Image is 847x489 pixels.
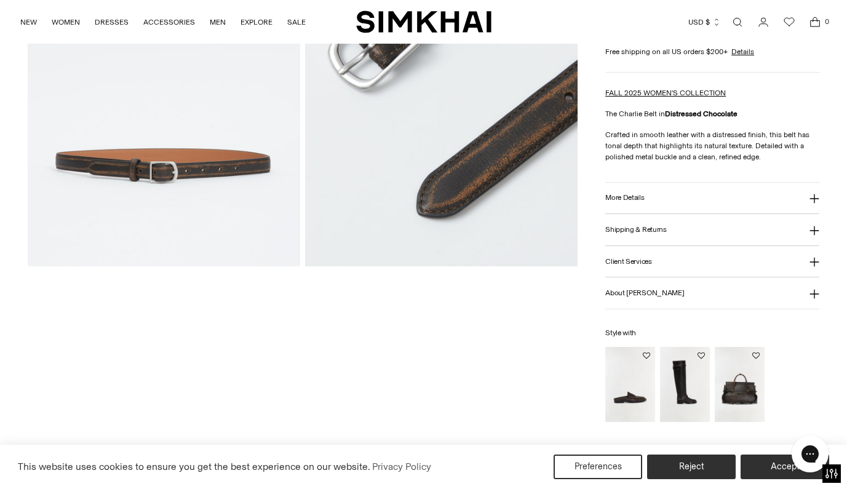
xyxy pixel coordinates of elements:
button: About [PERSON_NAME] [605,277,819,309]
a: Go to the account page [751,10,776,34]
span: 0 [821,16,832,27]
strong: Distressed Chocolate [665,109,738,118]
a: DRESSES [95,9,129,36]
button: USD $ [688,9,721,36]
h3: About [PERSON_NAME] [605,289,684,297]
a: Open cart modal [803,10,827,34]
button: Reject [647,455,736,479]
button: More Details [605,183,819,214]
p: Crafted in smooth leather with a distressed finish, this belt has tonal depth that highlights its... [605,129,819,162]
a: WOMEN [52,9,80,36]
a: SALE [287,9,306,36]
button: Accept [741,455,829,479]
a: FALL 2025 WOMEN'S COLLECTION [605,89,726,97]
iframe: Sign Up via Text for Offers [10,442,124,479]
div: Free shipping on all US orders $200+ [605,46,819,57]
p: The Charlie Belt in [605,108,819,119]
a: Wishlist [777,10,801,34]
button: Client Services [605,246,819,277]
h3: More Details [605,194,644,202]
a: Open search modal [725,10,750,34]
h3: Shipping & Returns [605,226,667,234]
a: ACCESSORIES [143,9,195,36]
a: NEW [20,9,37,36]
img: Dean Leather Loafer [605,347,655,421]
button: Add to Wishlist [752,352,760,359]
img: River Leather Weekender Tote [715,347,765,421]
span: This website uses cookies to ensure you get the best experience on our website. [18,461,370,472]
a: Privacy Policy (opens in a new tab) [370,458,433,476]
a: Details [731,46,754,57]
img: Noah Leather Over The Knee Boot [660,347,710,421]
iframe: Gorgias live chat messenger [785,431,835,477]
button: Add to Wishlist [643,352,650,359]
button: Add to Wishlist [698,352,705,359]
h3: Client Services [605,258,652,266]
button: Preferences [554,455,642,479]
a: EXPLORE [241,9,272,36]
button: Shipping & Returns [605,214,819,245]
a: MEN [210,9,226,36]
a: SIMKHAI [356,10,491,34]
h6: Style with [605,329,819,337]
